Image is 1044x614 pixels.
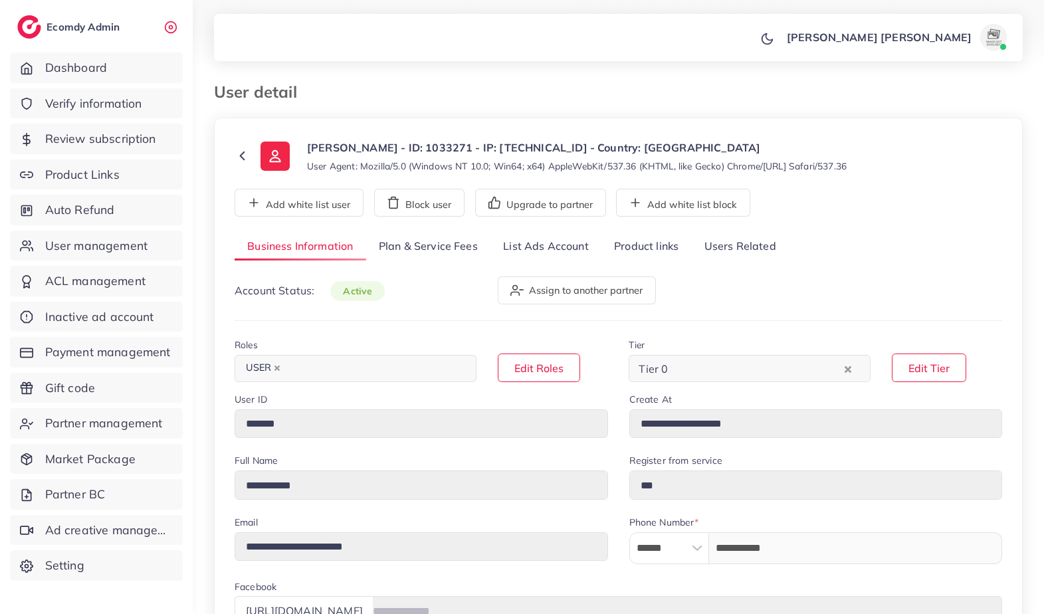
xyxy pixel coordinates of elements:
[10,266,183,296] a: ACL management
[240,359,286,377] span: USER
[10,302,183,332] a: Inactive ad account
[307,140,847,155] p: [PERSON_NAME] - ID: 1033271 - IP: [TECHNICAL_ID] - Country: [GEOGRAPHIC_DATA]
[10,52,183,83] a: Dashboard
[45,415,163,432] span: Partner management
[629,454,722,467] label: Register from service
[10,195,183,225] a: Auto Refund
[636,359,671,379] span: Tier 0
[498,354,580,382] button: Edit Roles
[17,15,123,39] a: logoEcomdy Admin
[45,557,84,574] span: Setting
[10,373,183,403] a: Gift code
[235,338,258,352] label: Roles
[629,355,871,382] div: Search for option
[10,550,183,581] a: Setting
[366,233,490,261] a: Plan & Service Fees
[45,308,154,326] span: Inactive ad account
[787,29,972,45] p: [PERSON_NAME] [PERSON_NAME]
[261,142,290,171] img: ic-user-info.36bf1079.svg
[235,454,278,467] label: Full Name
[10,124,183,154] a: Review subscription
[330,281,385,301] span: active
[10,408,183,439] a: Partner management
[672,358,841,379] input: Search for option
[980,24,1007,51] img: avatar
[892,354,966,382] button: Edit Tier
[235,282,385,299] p: Account Status:
[691,233,788,261] a: Users Related
[45,522,173,539] span: Ad creative management
[45,130,156,148] span: Review subscription
[235,189,364,217] button: Add white list user
[616,189,750,217] button: Add white list block
[629,393,672,406] label: Create At
[235,233,366,261] a: Business Information
[10,231,183,261] a: User management
[45,344,171,361] span: Payment management
[601,233,691,261] a: Product links
[10,337,183,367] a: Payment management
[45,486,106,503] span: Partner BC
[498,276,656,304] button: Assign to another partner
[10,444,183,474] a: Market Package
[10,515,183,546] a: Ad creative management
[235,393,267,406] label: User ID
[490,233,601,261] a: List Ads Account
[307,159,847,173] small: User Agent: Mozilla/5.0 (Windows NT 10.0; Win64; x64) AppleWebKit/537.36 (KHTML, like Gecko) Chro...
[10,88,183,119] a: Verify information
[780,24,1012,51] a: [PERSON_NAME] [PERSON_NAME]avatar
[10,159,183,190] a: Product Links
[45,166,120,183] span: Product Links
[45,59,107,76] span: Dashboard
[45,95,142,112] span: Verify information
[845,361,851,376] button: Clear Selected
[235,516,258,529] label: Email
[17,15,41,39] img: logo
[214,82,308,102] h3: User detail
[47,21,123,33] h2: Ecomdy Admin
[374,189,465,217] button: Block user
[274,365,280,371] button: Deselect USER
[235,355,476,382] div: Search for option
[629,338,645,352] label: Tier
[45,272,146,290] span: ACL management
[10,479,183,510] a: Partner BC
[45,451,136,468] span: Market Package
[235,580,276,593] label: Facebook
[288,358,459,379] input: Search for option
[45,237,148,255] span: User management
[45,379,95,397] span: Gift code
[629,516,699,529] label: Phone Number
[475,189,606,217] button: Upgrade to partner
[45,201,115,219] span: Auto Refund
